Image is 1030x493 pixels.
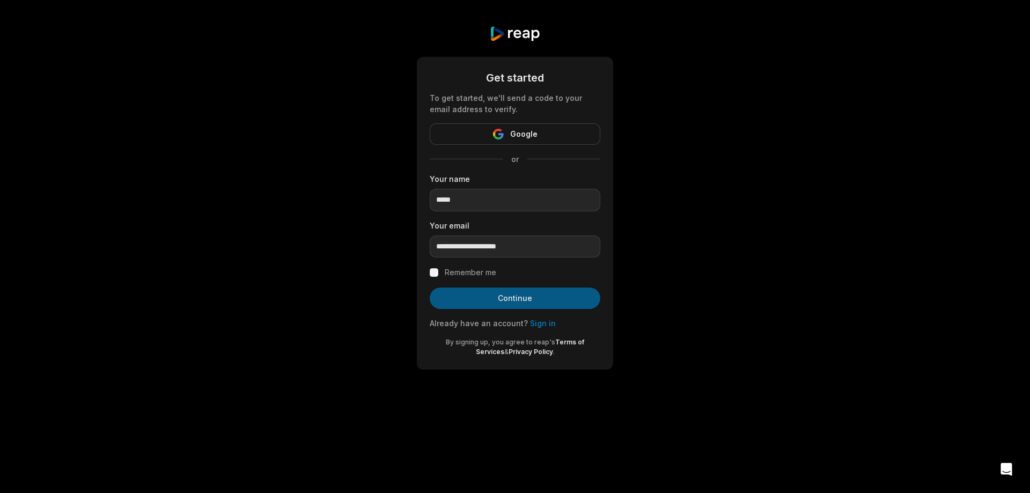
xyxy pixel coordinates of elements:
[510,128,538,141] span: Google
[489,26,540,42] img: reap
[430,70,600,86] div: Get started
[430,123,600,145] button: Google
[530,319,556,328] a: Sign in
[503,153,527,165] span: or
[504,348,509,356] span: &
[509,348,553,356] a: Privacy Policy
[445,266,496,279] label: Remember me
[553,348,555,356] span: .
[430,92,600,115] div: To get started, we'll send a code to your email address to verify.
[994,457,1019,482] div: Open Intercom Messenger
[430,288,600,309] button: Continue
[430,220,600,231] label: Your email
[430,319,528,328] span: Already have an account?
[430,173,600,185] label: Your name
[446,338,555,346] span: By signing up, you agree to reap's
